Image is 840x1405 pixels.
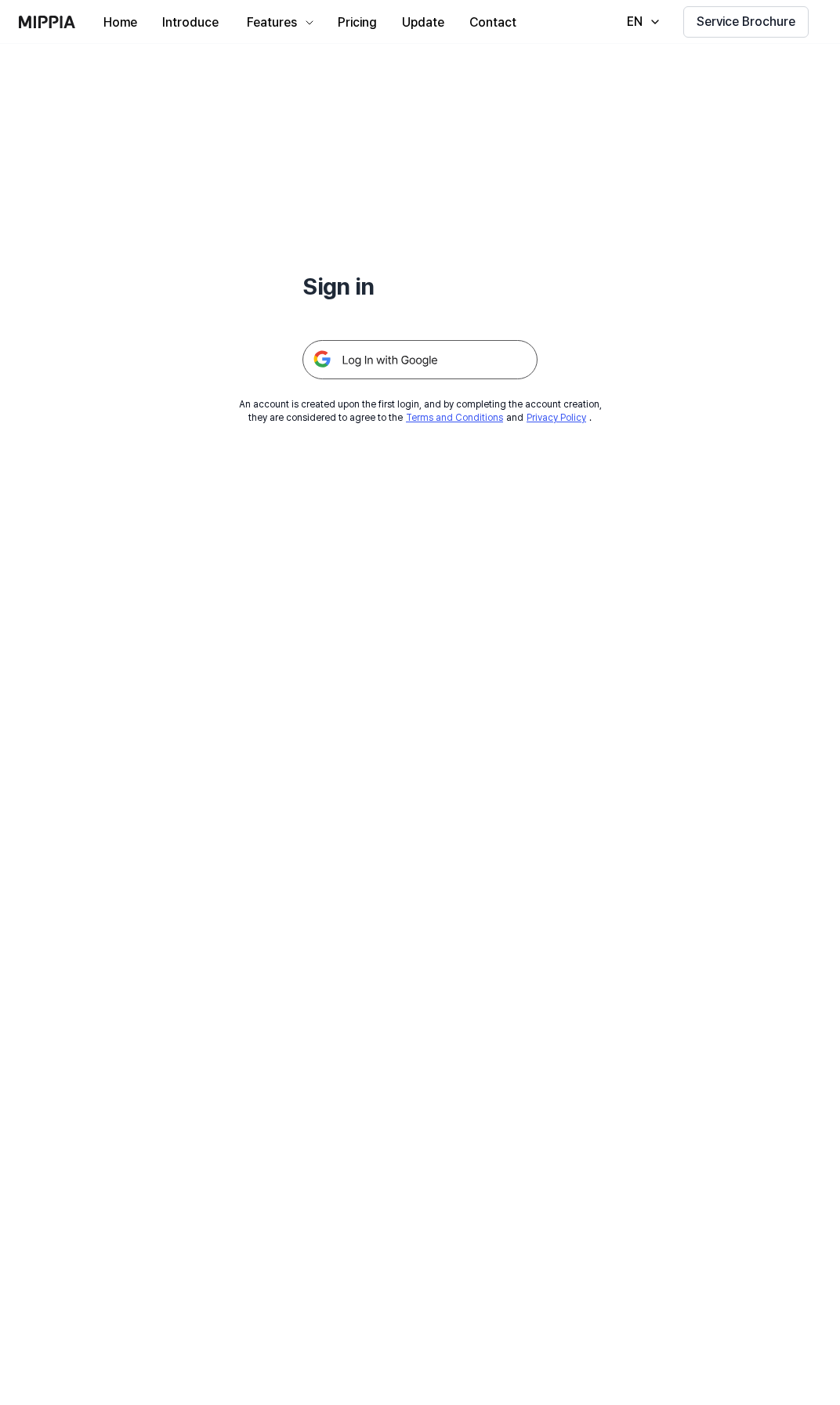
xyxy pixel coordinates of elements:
button: Update [389,7,457,38]
div: An account is created upon the first login, and by completing the account creation, they are cons... [239,398,602,425]
button: Introduce [150,7,231,38]
button: Contact [457,7,529,38]
a: Terms and Conditions [406,412,503,423]
button: Features [231,7,325,38]
div: Features [244,13,300,32]
button: Pricing [325,7,389,38]
h1: Sign in [302,270,538,302]
button: Home [91,7,150,38]
img: logo [19,16,75,28]
a: Privacy Policy [527,412,586,423]
div: EN [624,13,646,31]
button: EN [611,6,671,38]
button: Service Brochure [683,6,809,38]
a: Update [389,1,457,44]
img: 구글 로그인 버튼 [302,340,538,379]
